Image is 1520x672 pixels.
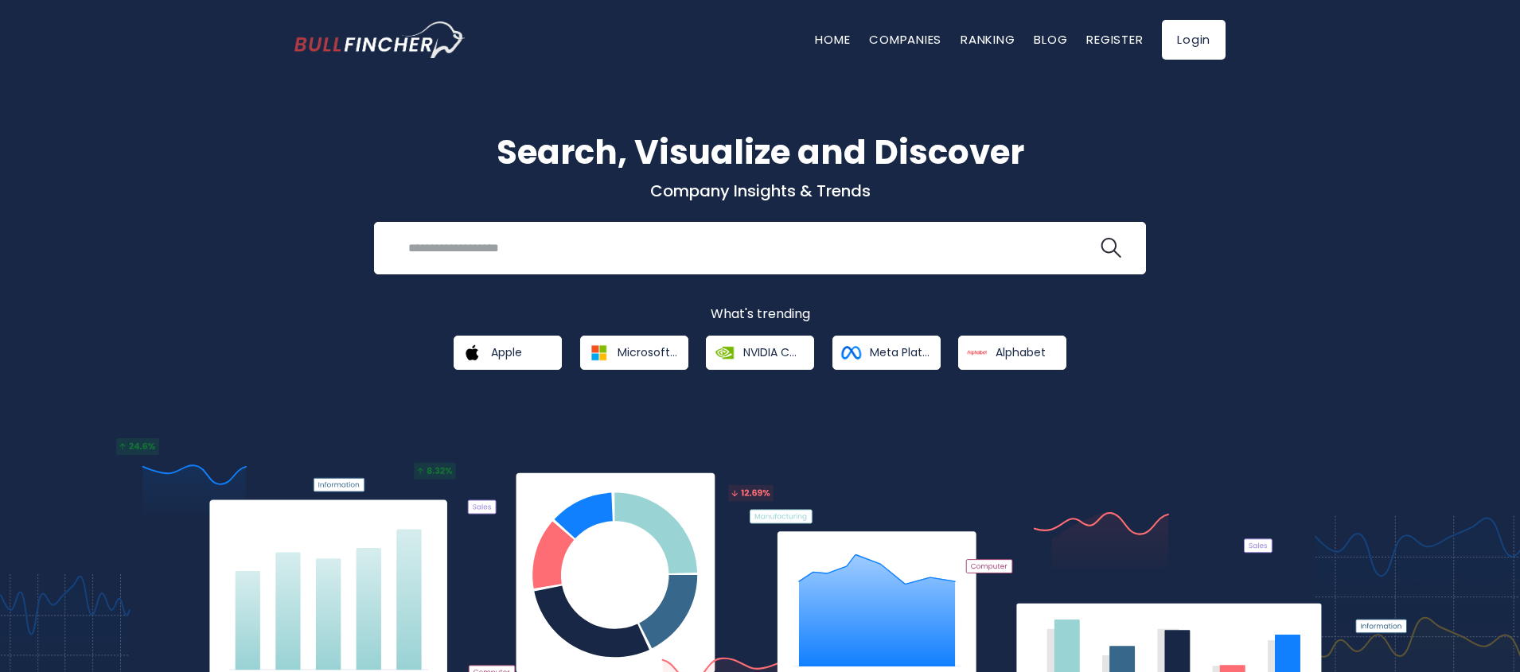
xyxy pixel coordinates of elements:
[294,306,1226,323] p: What's trending
[1086,31,1143,48] a: Register
[491,345,522,359] span: Apple
[294,21,466,58] a: Go to homepage
[1034,31,1067,48] a: Blog
[815,31,850,48] a: Home
[870,345,930,359] span: Meta Platforms
[743,345,803,359] span: NVIDIA Corporation
[1101,238,1121,258] img: search icon
[580,336,688,370] a: Microsoft Corporation
[294,21,466,58] img: bullfincher logo
[454,336,562,370] a: Apple
[958,336,1066,370] a: Alphabet
[1162,20,1226,60] a: Login
[869,31,941,48] a: Companies
[294,127,1226,177] h1: Search, Visualize and Discover
[832,336,941,370] a: Meta Platforms
[996,345,1046,359] span: Alphabet
[618,345,677,359] span: Microsoft Corporation
[294,181,1226,201] p: Company Insights & Trends
[961,31,1015,48] a: Ranking
[706,336,814,370] a: NVIDIA Corporation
